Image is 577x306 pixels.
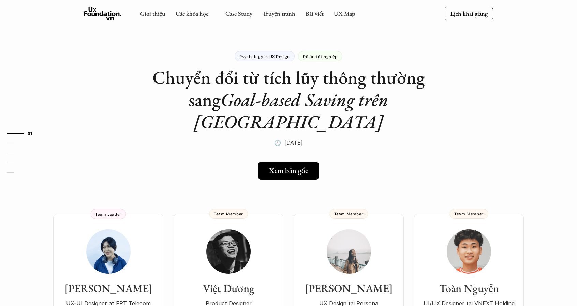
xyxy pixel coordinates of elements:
p: Lịch khai giảng [450,10,488,17]
h3: Toàn Nguyễn [421,282,517,295]
a: Giới thiệu [140,10,165,17]
h3: Việt Dương [180,282,277,295]
a: Truyện tranh [263,10,295,17]
a: Xem bản gốc [258,162,319,180]
p: Team Leader [95,212,121,216]
em: Goal-based Saving trên [GEOGRAPHIC_DATA] [194,88,393,134]
a: UX Map [334,10,355,17]
h3: [PERSON_NAME] [300,282,397,295]
p: 🕔 [DATE] [274,138,303,148]
p: Team Member [214,211,243,216]
strong: 01 [28,131,32,136]
p: Đồ án tốt nghiệp [303,54,338,59]
a: 01 [7,129,39,137]
a: Bài viết [306,10,324,17]
p: Team Member [334,211,364,216]
h1: Chuyển đổi từ tích lũy thông thường sang [152,66,425,133]
a: Case Study [225,10,252,17]
a: Các khóa học [176,10,208,17]
p: Psychology in UX Design [239,54,290,59]
a: Lịch khai giảng [445,7,493,20]
p: Team Member [454,211,484,216]
h5: Xem bản gốc [269,166,308,175]
h3: [PERSON_NAME] [60,282,157,295]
